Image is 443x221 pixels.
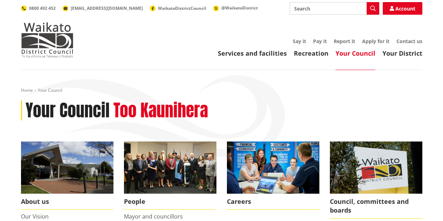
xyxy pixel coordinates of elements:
[113,101,208,121] h2: Too Kaunihera
[382,49,422,57] a: Your District
[21,141,113,194] img: WDC Building 0015
[124,194,216,210] span: People
[313,38,327,44] a: Pay it
[294,49,328,57] a: Recreation
[21,213,49,220] a: Our Vision
[290,2,379,15] input: Search input
[150,5,206,11] a: WaikatoDistrictCouncil
[334,38,355,44] a: Report it
[29,5,56,11] span: 0800 492 452
[335,49,375,57] a: Your Council
[21,87,33,93] a: Home
[21,141,113,210] a: WDC Building 0015 About us
[71,5,143,11] span: [EMAIL_ADDRESS][DOMAIN_NAME]
[330,194,422,219] span: Council, committees and boards
[21,22,74,57] img: Waikato District Council - Te Kaunihera aa Takiwaa o Waikato
[213,5,258,11] a: @WaikatoDistrict
[293,38,306,44] a: Say it
[124,141,216,194] img: 2022 Council
[330,141,422,194] img: Waikato-District-Council-sign
[124,141,216,210] a: 2022 Council People
[227,141,319,194] img: Office staff in meeting - Career page
[221,5,258,11] span: @WaikatoDistrict
[227,194,319,210] span: Careers
[63,5,143,11] a: [EMAIL_ADDRESS][DOMAIN_NAME]
[158,5,206,11] span: WaikatoDistrictCouncil
[227,141,319,210] a: Careers
[396,38,422,44] a: Contact us
[21,194,113,210] span: About us
[21,88,422,94] nav: breadcrumb
[26,101,110,121] h1: Your Council
[124,213,183,220] a: Mayor and councillors
[362,38,389,44] a: Apply for it
[38,87,62,93] span: Your Council
[330,141,422,219] a: Waikato-District-Council-sign Council, committees and boards
[383,2,422,15] a: Account
[21,5,56,11] a: 0800 492 452
[218,49,287,57] a: Services and facilities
